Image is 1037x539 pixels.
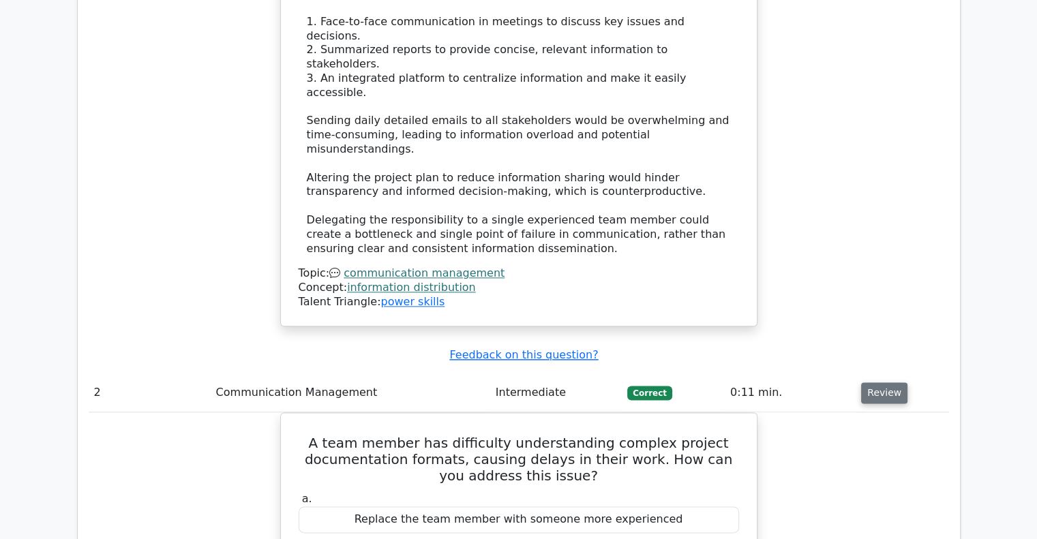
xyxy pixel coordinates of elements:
[302,492,312,505] span: a.
[344,266,505,279] a: communication management
[299,281,739,295] div: Concept:
[347,281,476,294] a: information distribution
[380,295,445,308] a: power skills
[297,435,740,484] h5: A team member has difficulty understanding complex project documentation formats, causing delays ...
[861,382,907,403] button: Review
[299,506,739,533] div: Replace the team member with someone more experienced
[211,373,490,412] td: Communication Management
[490,373,622,412] td: Intermediate
[627,386,672,399] span: Correct
[299,266,739,309] div: Talent Triangle:
[299,266,739,281] div: Topic:
[449,348,598,361] a: Feedback on this question?
[89,373,211,412] td: 2
[725,373,856,412] td: 0:11 min.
